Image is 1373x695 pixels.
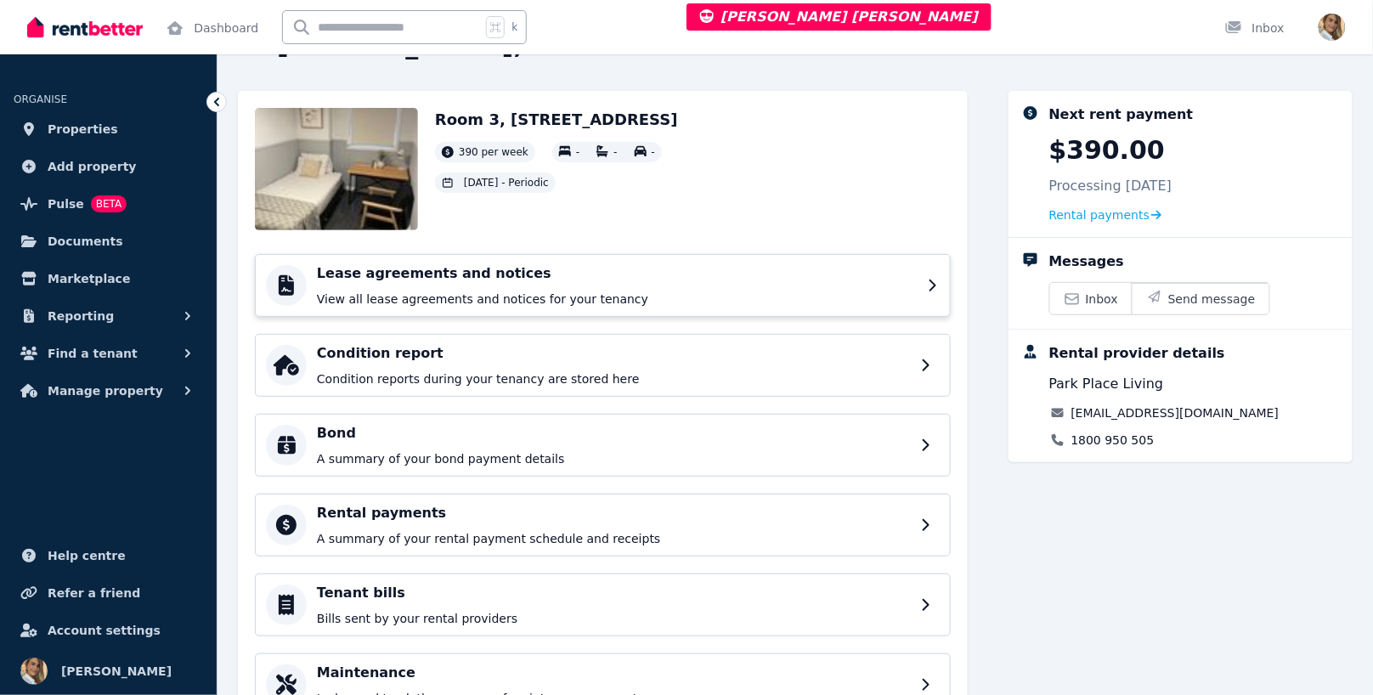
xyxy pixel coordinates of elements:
a: Refer a friend [14,576,203,610]
span: BETA [91,195,127,212]
p: $390.00 [1049,135,1166,166]
div: Messages [1049,251,1124,272]
span: Rental payments [1049,206,1150,223]
span: Documents [48,231,123,251]
span: [PERSON_NAME] [PERSON_NAME] [700,8,978,25]
a: Add property [14,150,203,184]
span: 390 per week [459,145,528,159]
a: Help centre [14,539,203,573]
a: Inbox [1050,283,1132,314]
h2: Room 3, [STREET_ADDRESS] [435,108,678,132]
h4: Rental payments [317,503,911,523]
span: - [652,146,655,158]
span: [PERSON_NAME] [61,661,172,681]
a: [EMAIL_ADDRESS][DOMAIN_NAME] [1071,404,1280,421]
a: 1800 950 505 [1071,432,1155,449]
span: - [576,146,579,158]
span: Properties [48,119,118,139]
p: Bills sent by your rental providers [317,610,911,627]
h4: Condition report [317,343,911,364]
button: Send message [1132,283,1269,314]
span: Park Place Living [1049,374,1164,394]
a: PulseBETA [14,187,203,221]
p: Processing [DATE] [1049,176,1172,196]
span: Reporting [48,306,114,326]
div: Inbox [1225,20,1285,37]
h4: Tenant bills [317,583,911,603]
button: Reporting [14,299,203,333]
div: Next rent payment [1049,105,1194,125]
img: Jodie Cartmer [20,658,48,685]
p: Condition reports during your tenancy are stored here [317,370,911,387]
img: Property Url [255,108,418,230]
a: Documents [14,224,203,258]
span: Inbox [1086,291,1118,308]
span: - [613,146,617,158]
h4: Bond [317,423,911,444]
span: Account settings [48,620,161,641]
span: Manage property [48,381,163,401]
div: Rental provider details [1049,343,1225,364]
h4: Maintenance [317,663,911,683]
span: Send message [1168,291,1256,308]
span: Marketplace [48,268,130,289]
img: RentBetter [27,14,143,40]
button: Find a tenant [14,336,203,370]
a: Rental payments [1049,206,1162,223]
span: Find a tenant [48,343,138,364]
span: Help centre [48,545,126,566]
p: A summary of your bond payment details [317,450,911,467]
img: Jodie Cartmer [1319,14,1346,41]
h4: Lease agreements and notices [317,263,918,284]
span: Refer a friend [48,583,140,603]
p: View all lease agreements and notices for your tenancy [317,291,918,308]
span: Pulse [48,194,84,214]
span: [DATE] - Periodic [464,176,549,189]
button: Manage property [14,374,203,408]
span: ORGANISE [14,93,67,105]
a: Properties [14,112,203,146]
a: Marketplace [14,262,203,296]
a: Account settings [14,613,203,647]
span: Add property [48,156,137,177]
p: A summary of your rental payment schedule and receipts [317,530,911,547]
span: k [511,20,517,34]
